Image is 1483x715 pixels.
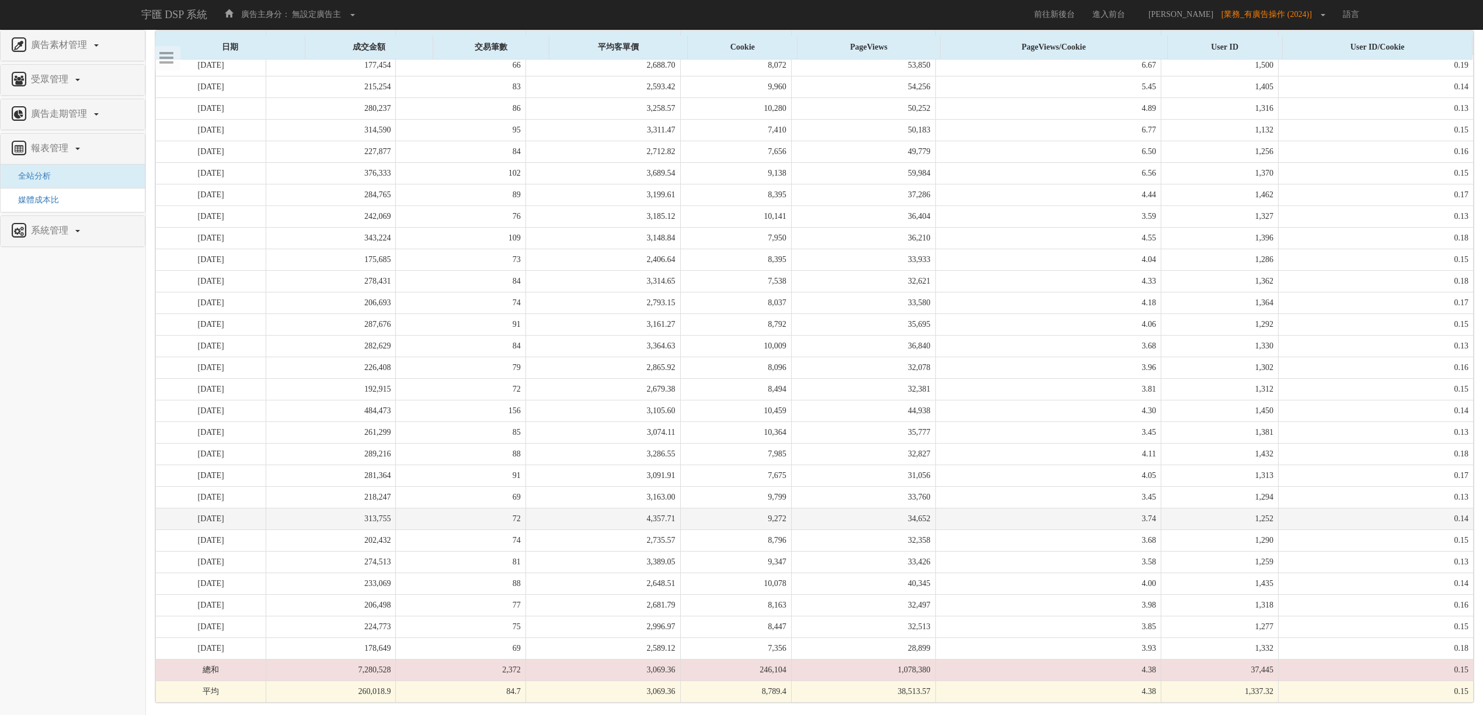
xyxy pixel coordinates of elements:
td: 2,589.12 [525,637,680,659]
td: [DATE] [156,529,266,551]
td: 0.13 [1278,205,1473,227]
td: 10,364 [680,421,791,443]
td: 36,210 [791,227,935,249]
td: 1,318 [1161,594,1279,616]
td: 4.11 [935,443,1161,465]
td: 313,755 [266,508,396,529]
td: 32,513 [791,616,935,637]
div: 平均客單價 [549,36,687,59]
td: 8,447 [680,616,791,637]
td: 3,199.61 [525,184,680,205]
div: 成交金額 [266,31,395,54]
td: 3,389.05 [525,551,680,573]
td: 0.15 [1278,313,1473,335]
td: 224,773 [266,616,396,637]
div: Cookie [688,36,797,59]
td: 2,648.51 [525,573,680,594]
td: 1,078,380 [791,659,935,681]
td: [DATE] [156,357,266,378]
td: [DATE] [156,141,266,162]
td: 3,689.54 [525,162,680,184]
td: 0.18 [1278,227,1473,249]
td: 10,009 [680,335,791,357]
td: 202,432 [266,529,396,551]
td: 3,364.63 [525,335,680,357]
td: 1,286 [1161,249,1279,270]
td: [DATE] [156,573,266,594]
td: 0.13 [1278,335,1473,357]
td: 233,069 [266,573,396,594]
td: 7,675 [680,465,791,486]
td: 85 [396,421,525,443]
td: 86 [396,97,525,119]
div: PageViews [792,31,935,54]
td: 0.16 [1278,594,1473,616]
td: 8,096 [680,357,791,378]
td: [DATE] [156,378,266,400]
div: 平均客單價 [526,31,680,54]
td: 177,454 [266,55,396,76]
td: [DATE] [156,55,266,76]
td: 4,357.71 [525,508,680,529]
td: 2,593.42 [525,76,680,97]
td: 0.14 [1278,508,1473,529]
td: 6.56 [935,162,1161,184]
td: 3.85 [935,616,1161,637]
td: 32,621 [791,270,935,292]
td: 1,252 [1161,508,1279,529]
span: 媒體成本比 [9,196,59,204]
td: 7,280,528 [266,659,396,681]
td: 3.98 [935,594,1161,616]
td: 178,649 [266,637,396,659]
td: 35,695 [791,313,935,335]
td: 4.38 [935,659,1161,681]
td: 35,777 [791,421,935,443]
td: [DATE] [156,184,266,205]
a: 廣告素材管理 [9,36,136,55]
div: Cookie [681,31,791,54]
td: 3,185.12 [525,205,680,227]
td: [DATE] [156,119,266,141]
td: 287,676 [266,313,396,335]
td: 44,938 [791,400,935,421]
span: 系統管理 [28,225,74,235]
td: 10,141 [680,205,791,227]
td: 9,347 [680,551,791,573]
td: 54,256 [791,76,935,97]
td: 6.67 [935,55,1161,76]
td: 0.13 [1278,551,1473,573]
span: [PERSON_NAME] [1143,10,1219,19]
div: 日期 [155,36,305,59]
td: 91 [396,465,525,486]
td: 95 [396,119,525,141]
td: 84 [396,141,525,162]
td: 36,404 [791,205,935,227]
td: 84.7 [396,681,525,702]
td: 2,996.97 [525,616,680,637]
td: 3,148.84 [525,227,680,249]
td: 0.17 [1278,184,1473,205]
td: 0.18 [1278,637,1473,659]
td: 280,237 [266,97,396,119]
td: 1,362 [1161,270,1279,292]
td: 33,580 [791,292,935,313]
td: 84 [396,335,525,357]
td: 33,760 [791,486,935,508]
td: 89 [396,184,525,205]
td: 50,252 [791,97,935,119]
td: 1,132 [1161,119,1279,141]
td: 246,104 [680,659,791,681]
div: User ID/Cookie [1283,36,1472,59]
td: 76 [396,205,525,227]
td: [DATE] [156,400,266,421]
div: PageViews/Cookie [936,31,1161,54]
div: 交易筆數 [396,31,525,54]
td: 3.45 [935,486,1161,508]
td: 73 [396,249,525,270]
td: 2,793.15 [525,292,680,313]
td: 3,314.65 [525,270,680,292]
td: 314,590 [266,119,396,141]
td: 4.18 [935,292,1161,313]
td: 91 [396,313,525,335]
td: 77 [396,594,525,616]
